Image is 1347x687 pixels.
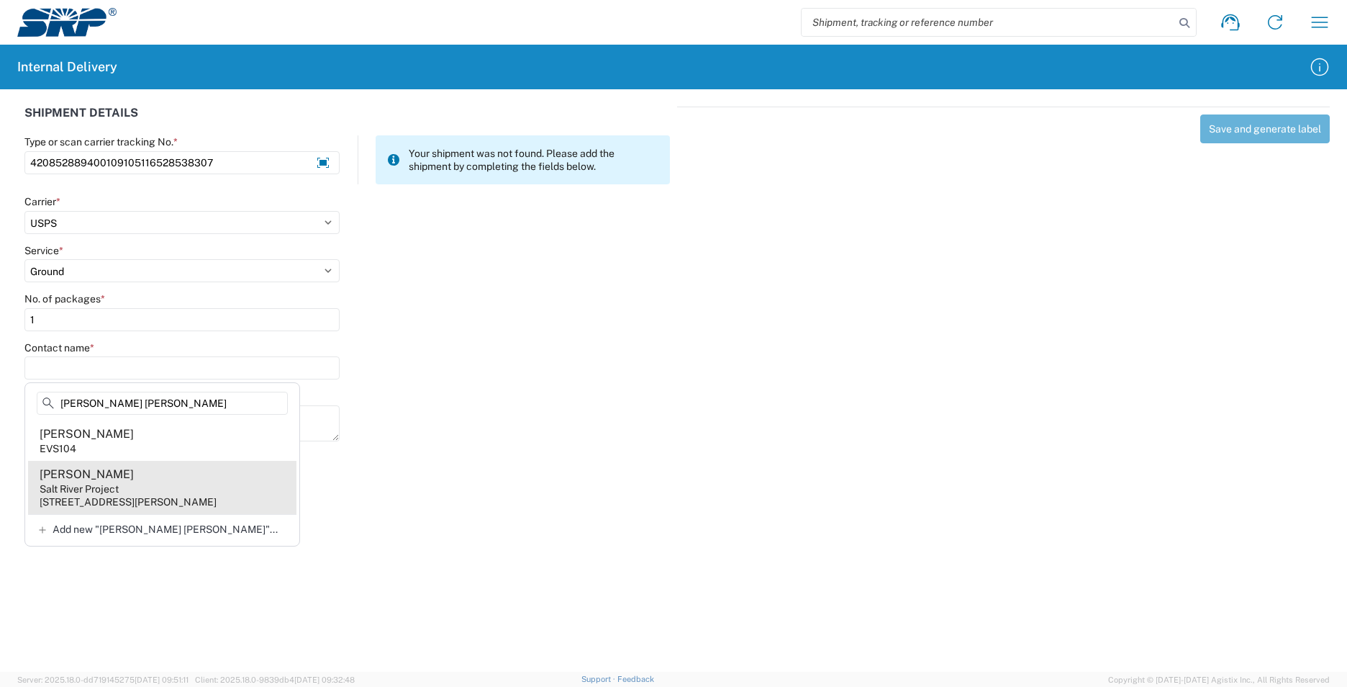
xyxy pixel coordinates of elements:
label: Service [24,244,63,257]
h2: Internal Delivery [17,58,117,76]
div: Salt River Project [40,482,119,495]
div: [PERSON_NAME] [40,467,134,482]
div: EVS104 [40,442,76,455]
div: [PERSON_NAME] [40,426,134,442]
div: SHIPMENT DETAILS [24,107,670,135]
span: Your shipment was not found. Please add the shipment by completing the fields below. [409,147,658,173]
label: No. of packages [24,292,105,305]
a: Support [581,675,617,683]
label: Carrier [24,195,60,208]
label: Type or scan carrier tracking No. [24,135,178,148]
img: srp [17,8,117,37]
span: [DATE] 09:51:11 [135,675,189,684]
a: Feedback [617,675,654,683]
span: Server: 2025.18.0-dd719145275 [17,675,189,684]
span: Client: 2025.18.0-9839db4 [195,675,355,684]
div: [STREET_ADDRESS][PERSON_NAME] [40,495,217,508]
span: Add new "[PERSON_NAME] [PERSON_NAME]"... [53,523,278,536]
input: Shipment, tracking or reference number [802,9,1174,36]
span: Copyright © [DATE]-[DATE] Agistix Inc., All Rights Reserved [1108,673,1330,686]
label: Contact name [24,341,94,354]
span: [DATE] 09:32:48 [294,675,355,684]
